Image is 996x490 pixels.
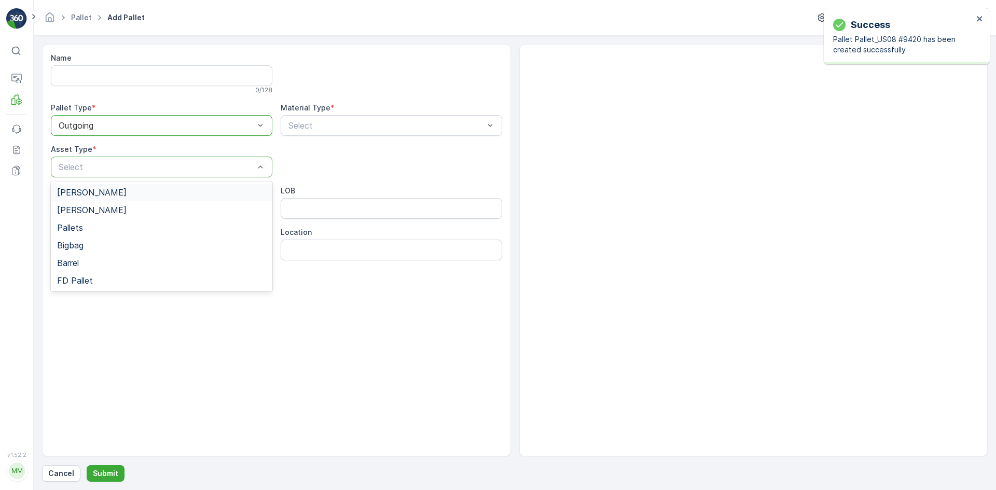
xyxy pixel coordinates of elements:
[9,256,44,264] span: Material :
[59,161,254,173] p: Select
[105,12,147,23] span: Add Pallet
[57,258,79,268] span: Barrel
[44,16,56,24] a: Homepage
[61,187,70,196] span: 70
[9,204,54,213] span: Net Weight :
[9,239,55,247] span: Asset Type :
[48,468,74,479] p: Cancel
[833,34,973,55] p: Pallet Pallet_US08 #9420 has been created successfully
[34,170,101,179] span: Pallet_US08 #9418
[9,452,34,460] span: Name :
[51,103,92,112] label: Pallet Type
[58,221,67,230] span: 70
[458,9,536,21] p: Pallet_US08 #9418
[281,103,330,112] label: Material Type
[9,469,61,478] span: Total Weight :
[57,223,83,232] span: Pallets
[458,290,536,303] p: Pallet_US08 #9419
[9,221,58,230] span: Tare Weight :
[71,13,92,22] a: Pallet
[9,187,61,196] span: Total Weight :
[255,86,272,94] p: 0 / 128
[288,119,484,132] p: Select
[42,465,80,482] button: Cancel
[281,228,312,236] label: Location
[93,468,118,479] p: Submit
[51,53,72,62] label: Name
[57,241,84,250] span: Bigbag
[6,8,27,29] img: logo
[54,204,58,213] span: -
[34,452,101,460] span: Pallet_US08 #9419
[57,276,93,285] span: FD Pallet
[44,256,132,264] span: US-A0164 I Mixed Paper
[51,145,92,153] label: Asset Type
[57,188,127,197] span: [PERSON_NAME]
[6,452,27,458] span: v 1.52.2
[6,460,27,482] button: MM
[87,465,125,482] button: Submit
[9,170,34,179] span: Name :
[976,15,984,24] button: close
[57,205,127,215] span: [PERSON_NAME]
[61,469,70,478] span: 70
[281,186,295,195] label: LOB
[55,239,114,247] span: [PERSON_NAME]
[851,18,890,32] p: Success
[9,463,25,479] div: MM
